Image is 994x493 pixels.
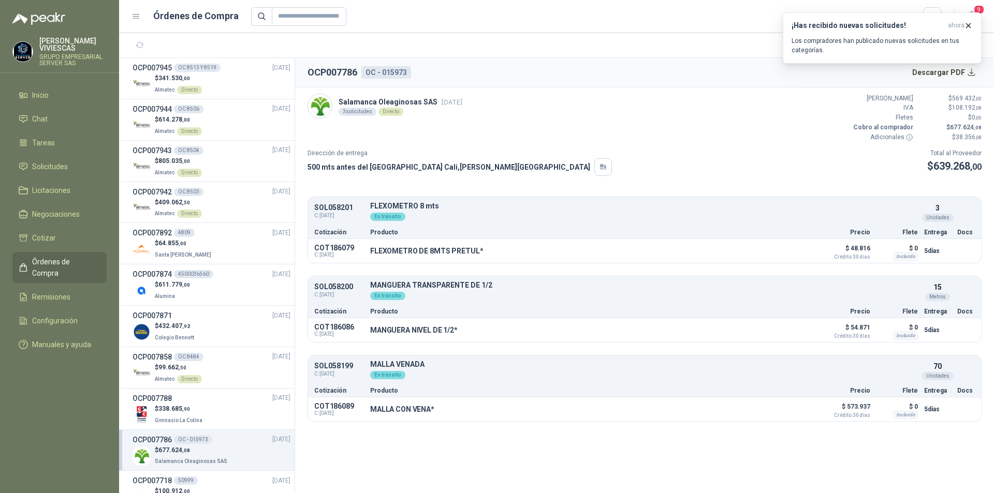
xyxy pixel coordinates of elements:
[922,214,954,222] div: Unidades
[933,281,942,293] p: 15
[818,413,870,418] span: Crédito 30 días
[818,308,870,315] p: Precio
[272,476,290,486] span: [DATE]
[894,252,918,261] div: Incluido
[308,94,332,118] img: Company Logo
[182,200,190,205] span: ,50
[956,133,982,141] span: 38.356
[174,476,198,485] div: 50999
[314,244,364,252] p: COT186079
[182,323,190,329] span: ,92
[32,208,80,220] span: Negociaciones
[851,132,913,142] p: Adicionales
[155,252,211,258] span: Santa [PERSON_NAME]
[919,132,982,142] p: $
[894,332,918,340] div: Incluido
[972,114,982,121] span: 0
[272,270,290,279] span: [DATE]
[158,364,186,371] span: 99.662
[12,228,107,248] a: Cotizar
[924,229,951,235] p: Entrega
[919,123,982,132] p: $
[174,353,203,361] div: OC 8484
[907,62,982,83] button: Descargar PDF
[339,96,462,108] p: Salamanca Oleaginosas SAS
[155,404,204,414] p: $
[32,256,97,279] span: Órdenes de Compra
[370,247,483,255] p: FLEXOMETRO DE 8MTS PRETUL*
[370,371,405,379] div: En tránsito
[973,5,985,14] span: 9
[133,62,290,95] a: OCP007945OC 8513 Y 8519[DATE] Company Logo$341.530,00AlmatecDirecto
[153,9,239,23] h1: Órdenes de Compra
[133,62,172,73] h3: OCP007945
[314,283,364,291] p: SOL058200
[177,210,202,218] div: Directo
[39,54,107,66] p: GRUPO EMPRESARIAL SERVER SAS
[963,7,982,26] button: 9
[370,308,812,315] p: Producto
[32,339,91,350] span: Manuales y ayuda
[957,308,975,315] p: Docs
[12,311,107,331] a: Configuración
[933,361,942,372] p: 70
[361,66,411,79] div: OC - 015973
[182,117,190,123] span: ,00
[314,402,364,410] p: COT186089
[314,308,364,315] p: Cotización
[924,403,951,415] p: 5 días
[919,94,982,103] p: $
[792,36,973,55] p: Los compradores han publicado nuevas solicitudes en tus categorías.
[158,240,186,247] span: 64.855
[948,21,964,30] span: ahora
[179,365,186,370] span: ,50
[370,202,918,210] p: FLEXOMETRO 8 mts
[818,321,870,339] p: $ 54.871
[957,229,975,235] p: Docs
[876,400,918,413] p: $ 0
[133,145,172,156] h3: OCP007943
[12,181,107,200] a: Licitaciones
[133,227,290,260] a: OCP0078924809[DATE] Company Logo$64.855,00Santa [PERSON_NAME]
[174,270,213,278] div: 4500036560
[155,170,175,175] span: Almatec
[314,362,364,370] p: SOL058199
[133,145,290,177] a: OCP007943OC 8504[DATE] Company Logo$805.035,00AlmatecDirecto
[924,324,951,336] p: 5 días
[924,245,951,257] p: 5 días
[12,287,107,307] a: Remisiones
[155,293,175,299] span: Alumina
[133,186,290,219] a: OCP007942OC 8503[DATE] Company Logo$409.062,50AlmatecDirecto
[155,211,175,216] span: Almatec
[133,351,290,384] a: OCP007858OC 8484[DATE] Company Logo$99.662,50AlmatecDirecto
[133,447,151,465] img: Company Logo
[924,387,951,394] p: Entrega
[32,113,48,125] span: Chat
[12,252,107,283] a: Órdenes de Compra
[378,108,403,116] div: Directo
[155,321,196,331] p: $
[155,280,190,290] p: $
[851,123,913,132] p: Cobro al comprador
[308,65,357,80] h2: OCP007786
[876,242,918,255] p: $ 0
[370,281,918,289] p: MANGUERA TRANSPARENTE DE 1/2
[155,198,202,207] p: $
[174,229,195,237] div: 4809
[818,387,870,394] p: Precio
[272,145,290,155] span: [DATE]
[133,116,151,135] img: Company Logo
[133,75,151,93] img: Company Logo
[894,411,918,419] div: Incluido
[851,113,913,123] p: Fletes
[133,393,290,425] a: OCP007788[DATE] Company Logo$338.685,90Gimnasio La Colina
[876,308,918,315] p: Flete
[876,321,918,334] p: $ 0
[32,185,70,196] span: Licitaciones
[783,12,982,64] button: ¡Has recibido nuevas solicitudes!ahora Los compradores han publicado nuevas solicitudes en tus ca...
[32,137,55,148] span: Tareas
[174,436,212,444] div: OC - 015973
[272,352,290,362] span: [DATE]
[957,387,975,394] p: Docs
[370,229,812,235] p: Producto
